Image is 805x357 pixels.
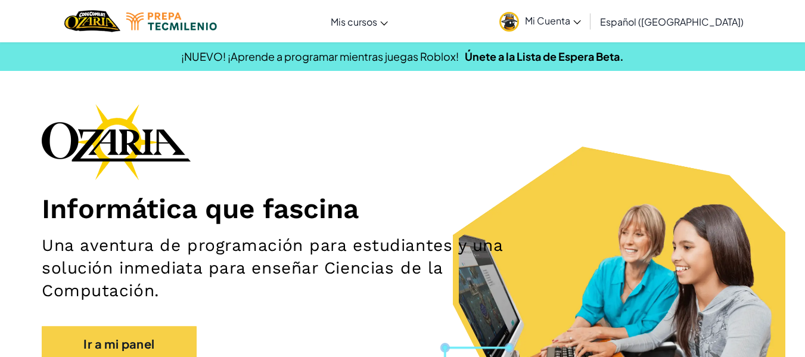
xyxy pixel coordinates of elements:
h1: Informática que fascina [42,192,763,225]
img: Tecmilenio logo [126,13,217,30]
img: avatar [499,12,519,32]
span: Mis cursos [331,15,377,28]
span: Mi Cuenta [525,14,581,27]
a: Ozaria by CodeCombat logo [64,9,120,33]
a: Únete a la Lista de Espera Beta. [465,49,624,63]
span: Español ([GEOGRAPHIC_DATA]) [600,15,744,28]
a: Mis cursos [325,5,394,38]
span: ¡NUEVO! ¡Aprende a programar mientras juegas Roblox! [181,49,459,63]
img: Home [64,9,120,33]
img: Ozaria branding logo [42,104,191,180]
a: Español ([GEOGRAPHIC_DATA]) [594,5,750,38]
h2: Una aventura de programación para estudiantes y una solución inmediata para enseñar Ciencias de l... [42,234,525,302]
a: Mi Cuenta [493,2,587,40]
